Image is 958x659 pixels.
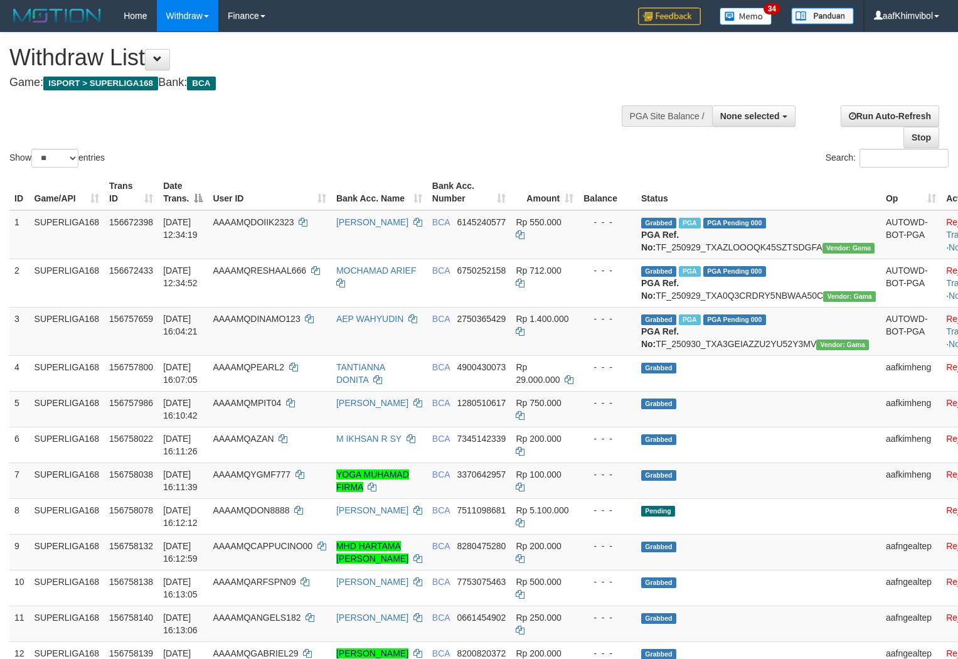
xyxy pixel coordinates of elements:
[641,399,676,409] span: Grabbed
[43,77,158,90] span: ISPORT > SUPERLIGA168
[29,570,105,606] td: SUPERLIGA168
[583,611,631,624] div: - - -
[457,469,506,480] span: Copy 3370642957 to clipboard
[583,504,631,517] div: - - -
[641,218,676,228] span: Grabbed
[583,468,631,481] div: - - -
[583,432,631,445] div: - - -
[516,469,561,480] span: Rp 100.000
[679,314,701,325] span: Marked by aafsoycanthlai
[432,265,450,276] span: BCA
[516,265,561,276] span: Rp 712.000
[9,174,29,210] th: ID
[9,210,29,259] td: 1
[432,577,450,587] span: BCA
[29,606,105,641] td: SUPERLIGA168
[516,613,561,623] span: Rp 250.000
[163,505,198,528] span: [DATE] 16:12:12
[457,362,506,372] span: Copy 4900430073 to clipboard
[516,541,561,551] span: Rp 200.000
[881,606,941,641] td: aafngealtep
[9,534,29,570] td: 9
[163,314,198,336] span: [DATE] 16:04:21
[823,291,876,302] span: Vendor URL: https://trx31.1velocity.biz
[213,217,294,227] span: AAAAMQDOIIK2323
[213,314,300,324] span: AAAAMQDINAMO123
[511,174,578,210] th: Amount: activate to sort column ascending
[712,105,796,127] button: None selected
[213,541,312,551] span: AAAAMQCAPPUCINO00
[516,314,568,324] span: Rp 1.400.000
[679,218,701,228] span: Marked by aafsoycanthlai
[109,613,153,623] span: 156758140
[213,613,301,623] span: AAAAMQANGELS182
[9,606,29,641] td: 11
[826,149,949,168] label: Search:
[641,230,679,252] b: PGA Ref. No:
[583,576,631,588] div: - - -
[163,217,198,240] span: [DATE] 12:34:19
[432,362,450,372] span: BCA
[516,577,561,587] span: Rp 500.000
[163,434,198,456] span: [DATE] 16:11:26
[336,217,408,227] a: [PERSON_NAME]
[9,6,105,25] img: MOTION_logo.png
[903,127,939,148] a: Stop
[29,174,105,210] th: Game/API: activate to sort column ascending
[109,217,153,227] span: 156672398
[636,210,881,259] td: TF_250929_TXAZLOOOQK45SZTSDGFA
[860,149,949,168] input: Search:
[432,217,450,227] span: BCA
[163,541,198,564] span: [DATE] 16:12:59
[636,307,881,355] td: TF_250930_TXA3GEIAZZU2YU52Y3MV
[29,259,105,307] td: SUPERLIGA168
[583,264,631,277] div: - - -
[641,278,679,301] b: PGA Ref. No:
[336,577,408,587] a: [PERSON_NAME]
[881,534,941,570] td: aafngealtep
[336,469,409,492] a: YOGA MUHAMAD FIRMA
[104,174,158,210] th: Trans ID: activate to sort column ascending
[641,506,675,517] span: Pending
[457,434,506,444] span: Copy 7345142339 to clipboard
[29,534,105,570] td: SUPERLIGA168
[163,265,198,288] span: [DATE] 12:34:52
[457,577,506,587] span: Copy 7753075463 to clipboard
[457,314,506,324] span: Copy 2750365429 to clipboard
[9,45,626,70] h1: Withdraw List
[213,577,295,587] span: AAAAMQARFSPN09
[703,314,766,325] span: PGA Pending
[9,391,29,427] td: 5
[636,174,881,210] th: Status
[109,505,153,515] span: 156758078
[9,149,105,168] label: Show entries
[29,391,105,427] td: SUPERLIGA168
[163,613,198,635] span: [DATE] 16:13:06
[881,307,941,355] td: AUTOWD-BOT-PGA
[636,259,881,307] td: TF_250929_TXA0Q3CRDRY5NBWAA50C
[29,210,105,259] td: SUPERLIGA168
[9,259,29,307] td: 2
[163,469,198,492] span: [DATE] 16:11:39
[641,613,676,624] span: Grabbed
[213,505,289,515] span: AAAAMQDON8888
[791,8,854,24] img: panduan.png
[432,434,450,444] span: BCA
[29,307,105,355] td: SUPERLIGA168
[432,469,450,480] span: BCA
[764,3,780,14] span: 34
[822,243,875,254] span: Vendor URL: https://trx31.1velocity.biz
[457,613,506,623] span: Copy 0661454902 to clipboard
[881,463,941,498] td: aafkimheng
[432,541,450,551] span: BCA
[109,398,153,408] span: 156757986
[641,577,676,588] span: Grabbed
[336,314,403,324] a: AEP WAHYUDIN
[516,398,561,408] span: Rp 750.000
[29,498,105,534] td: SUPERLIGA168
[703,218,766,228] span: PGA Pending
[336,265,417,276] a: MOCHAMAD ARIEF
[163,577,198,599] span: [DATE] 16:13:05
[457,398,506,408] span: Copy 1280510617 to clipboard
[638,8,701,25] img: Feedback.jpg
